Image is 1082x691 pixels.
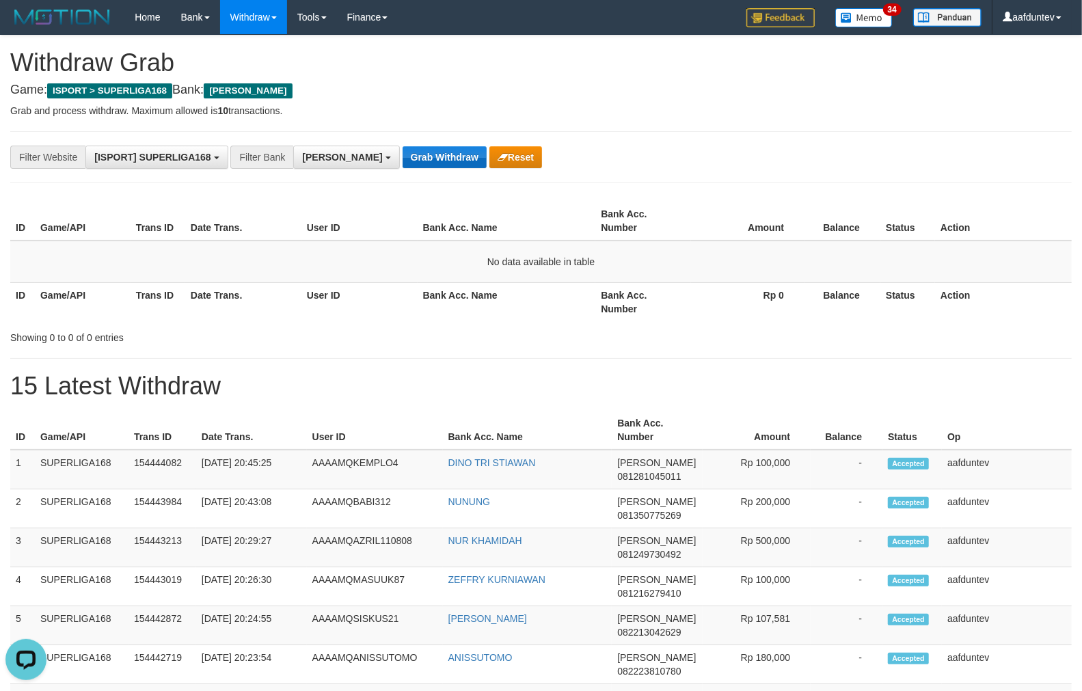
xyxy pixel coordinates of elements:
div: Filter Website [10,146,85,169]
td: 3 [10,528,35,567]
h1: Withdraw Grab [10,49,1072,77]
td: Rp 180,000 [703,645,811,684]
td: 154442872 [129,606,196,645]
th: Date Trans. [185,202,301,241]
a: ZEFFRY KURNIAWAN [448,574,545,585]
th: Bank Acc. Number [612,411,703,450]
td: 1 [10,450,35,489]
span: ISPORT > SUPERLIGA168 [47,83,172,98]
td: SUPERLIGA168 [35,489,129,528]
th: Bank Acc. Name [418,202,596,241]
td: aafduntev [942,450,1072,489]
span: [PERSON_NAME] [204,83,292,98]
td: AAAAMQMASUUK87 [307,567,443,606]
div: Filter Bank [230,146,293,169]
div: Showing 0 to 0 of 0 entries [10,325,441,344]
h4: Game: Bank: [10,83,1072,97]
th: Bank Acc. Name [418,282,596,321]
th: Game/API [35,411,129,450]
span: [ISPORT] SUPERLIGA168 [94,152,211,163]
img: MOTION_logo.png [10,7,114,27]
button: Reset [489,146,542,168]
span: Accepted [888,653,929,664]
strong: 10 [217,105,228,116]
td: - [811,645,882,684]
img: Button%20Memo.svg [835,8,893,27]
button: [ISPORT] SUPERLIGA168 [85,146,228,169]
td: AAAAMQBABI312 [307,489,443,528]
td: aafduntev [942,606,1072,645]
td: [DATE] 20:29:27 [196,528,307,567]
td: - [811,528,882,567]
td: SUPERLIGA168 [35,567,129,606]
td: No data available in table [10,241,1072,283]
span: Copy 081216279410 to clipboard [617,588,681,599]
a: NUNUNG [448,496,490,507]
td: [DATE] 20:43:08 [196,489,307,528]
button: Grab Withdraw [403,146,487,168]
td: Rp 100,000 [703,450,811,489]
td: AAAAMQAZRIL110808 [307,528,443,567]
h1: 15 Latest Withdraw [10,372,1072,400]
td: 154443019 [129,567,196,606]
th: Rp 0 [691,282,804,321]
span: Accepted [888,536,929,547]
span: Accepted [888,575,929,586]
button: [PERSON_NAME] [293,146,399,169]
td: 154443984 [129,489,196,528]
span: Copy 081249730492 to clipboard [617,549,681,560]
th: User ID [307,411,443,450]
td: SUPERLIGA168 [35,645,129,684]
span: [PERSON_NAME] [617,457,696,468]
td: AAAAMQSISKUS21 [307,606,443,645]
th: Bank Acc. Number [595,282,691,321]
td: - [811,450,882,489]
img: Feedback.jpg [746,8,815,27]
td: 5 [10,606,35,645]
td: Rp 500,000 [703,528,811,567]
a: NUR KHAMIDAH [448,535,522,546]
th: Amount [703,411,811,450]
span: Accepted [888,614,929,625]
td: 154443213 [129,528,196,567]
td: SUPERLIGA168 [35,606,129,645]
td: Rp 100,000 [703,567,811,606]
a: ANISSUTOMO [448,652,513,663]
th: Game/API [35,282,131,321]
span: Copy 082213042629 to clipboard [617,627,681,638]
th: Date Trans. [185,282,301,321]
img: panduan.png [913,8,982,27]
span: Copy 081350775269 to clipboard [617,510,681,521]
a: DINO TRI STIAWAN [448,457,536,468]
td: 4 [10,567,35,606]
td: [DATE] 20:24:55 [196,606,307,645]
td: [DATE] 20:45:25 [196,450,307,489]
th: Bank Acc. Name [443,411,612,450]
span: [PERSON_NAME] [617,613,696,624]
span: Accepted [888,458,929,470]
span: [PERSON_NAME] [617,652,696,663]
span: 34 [883,3,902,16]
span: [PERSON_NAME] [617,574,696,585]
th: ID [10,411,35,450]
th: ID [10,202,35,241]
td: 2 [10,489,35,528]
th: Bank Acc. Number [595,202,691,241]
td: [DATE] 20:23:54 [196,645,307,684]
td: - [811,489,882,528]
th: Balance [811,411,882,450]
th: Date Trans. [196,411,307,450]
th: Action [935,282,1072,321]
td: aafduntev [942,489,1072,528]
th: User ID [301,202,418,241]
span: Copy 082223810780 to clipboard [617,666,681,677]
td: aafduntev [942,645,1072,684]
td: AAAAMQANISSUTOMO [307,645,443,684]
td: Rp 200,000 [703,489,811,528]
span: Copy 081281045011 to clipboard [617,471,681,482]
p: Grab and process withdraw. Maximum allowed is transactions. [10,104,1072,118]
th: Status [880,282,935,321]
th: ID [10,282,35,321]
td: 154442719 [129,645,196,684]
td: 154444082 [129,450,196,489]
